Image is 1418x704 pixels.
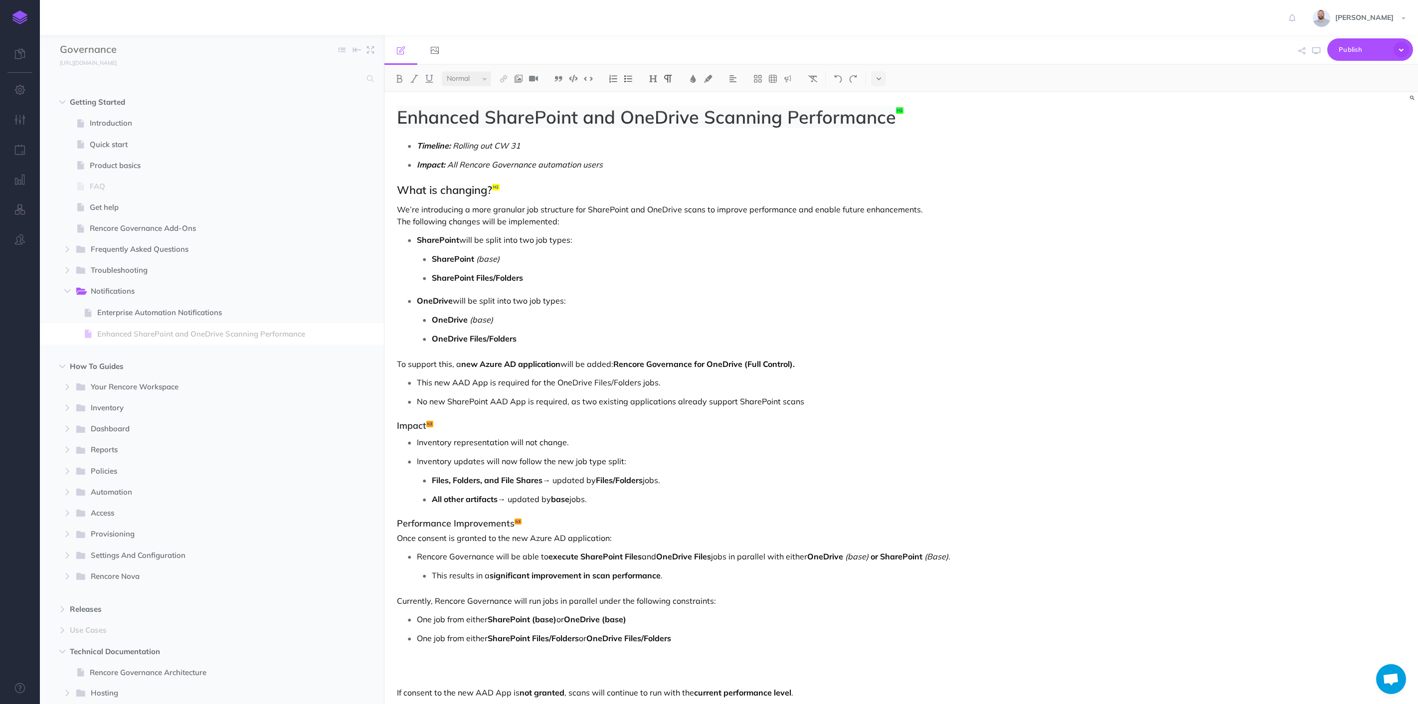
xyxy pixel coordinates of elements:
[417,549,1095,564] p: Rencore Governance will be able to and jobs in parallel with either .
[664,75,673,83] img: Paragraph button
[90,180,324,192] span: FAQ
[91,264,309,277] span: Troubleshooting
[60,42,177,57] input: Documentation Name
[649,75,658,83] img: Headings dropdown button
[70,360,312,372] span: How To Guides
[871,551,922,561] strong: or SharePoint
[417,160,445,170] em: Impact:
[397,184,1095,196] h2: What is changing?
[1330,13,1399,22] span: [PERSON_NAME]
[624,75,633,83] img: Unordered list button
[90,160,324,172] span: Product basics
[91,465,309,478] span: Policies
[704,75,712,83] img: Text background color button
[60,59,117,66] small: [URL][DOMAIN_NAME]
[1339,42,1389,57] span: Publish
[694,688,791,698] strong: current performance level
[849,75,858,83] img: Redo
[432,473,1095,488] p: → updated by jobs.
[397,106,896,128] span: Enhanced SharePoint and OneDrive Scanning Performance
[417,235,459,245] strong: SharePoint
[97,328,324,340] span: Enhanced SharePoint and OneDrive Scanning Performance
[91,444,309,457] span: Reports
[417,454,1095,469] p: Inventory updates will now follow the new job type split:
[40,57,127,67] a: [URL][DOMAIN_NAME]
[520,688,564,698] strong: not granted
[397,421,1095,431] h3: Impact
[834,75,843,83] img: Undo
[91,285,309,298] span: Notifications
[417,394,1095,409] p: No new SharePoint AAD App is required, as two existing applications already support SharePoint scans
[476,254,500,264] em: (base)
[432,254,474,264] strong: SharePoint
[410,75,419,83] img: Italic button
[397,358,1095,370] p: To support this, a will be added:
[470,315,493,325] em: (base)
[488,614,556,624] strong: SharePoint (base)
[417,435,1095,450] p: Inventory representation will not change.
[425,75,434,83] img: Underline button
[529,75,538,83] img: Add video button
[499,75,508,83] img: Link button
[447,160,603,170] em: All Rencore Governance automation users
[97,307,324,319] span: Enterprise Automation Notifications
[90,201,324,213] span: Get help
[91,402,309,415] span: Inventory
[783,75,792,83] img: Callout dropdown menu button
[564,614,626,624] strong: OneDrive (base)
[70,96,312,108] span: Getting Started
[609,75,618,83] img: Ordered list button
[90,117,324,129] span: Introduction
[432,315,468,325] strong: OneDrive
[91,528,309,541] span: Provisioning
[453,141,521,151] em: Rolling out CW 31
[417,232,1095,247] p: will be split into two job types:
[397,687,1095,699] p: If consent to the new AAD App is , scans will continue to run with the .
[613,359,795,369] strong: Rencore Governance for OneDrive (Full Control).
[569,75,578,82] img: Code block button
[656,551,711,561] strong: OneDrive Files
[91,423,309,436] span: Dashboard
[91,549,309,562] span: Settings And Configuration
[70,624,312,636] span: Use Cases
[417,141,451,151] em: Timeline:
[1313,9,1330,27] img: dqmYJ6zMSCra9RPGpxPUfVOofRKbTqLnhKYT2M4s.jpg
[548,551,642,561] strong: execute SharePoint Files
[417,375,1095,390] p: This new AAD App is required for the OneDrive Files/Folders jobs.
[488,633,579,643] strong: SharePoint Files/Folders
[461,359,560,369] strong: new Azure AD application
[70,646,312,658] span: Technical Documentation
[1376,664,1406,694] div: Open chat
[417,631,1095,646] p: One job from either or
[1327,38,1413,61] button: Publish
[808,75,817,83] img: Clear styles button
[807,551,843,561] strong: OneDrive
[432,273,523,283] strong: SharePoint Files/Folders
[70,603,312,615] span: Releases
[490,570,661,580] strong: significant improvement in scan performance
[596,475,643,485] strong: Files/Folders
[768,75,777,83] img: Create table button
[91,507,309,520] span: Access
[90,222,324,234] span: Rencore Governance Add-Ons
[91,687,309,700] span: Hosting
[432,492,1095,507] p: → updated by jobs.
[417,293,1095,308] p: will be split into two job types:
[60,70,361,88] input: Search
[432,334,517,344] strong: OneDrive Files/Folders
[90,667,324,679] span: Rencore Governance Architecture
[397,519,1095,528] h3: Performance Improvements
[397,595,1095,607] p: Currently, Rencore Governance will run jobs in parallel under the following constraints:
[554,75,563,83] img: Blockquote button
[584,75,593,82] img: Inline code button
[12,10,27,24] img: logo-mark.svg
[91,243,309,256] span: Frequently Asked Questions
[514,75,523,83] img: Add image button
[397,203,1095,227] p: We’re introducing a more granular job structure for SharePoint and OneDrive scans to improve perf...
[924,551,948,561] em: (Base)
[432,494,498,504] strong: All other artifacts
[845,551,869,561] em: (base)
[397,532,1095,544] p: Once consent is granted to the new Azure AD application:
[432,568,1095,583] p: This results in a .
[91,486,309,499] span: Automation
